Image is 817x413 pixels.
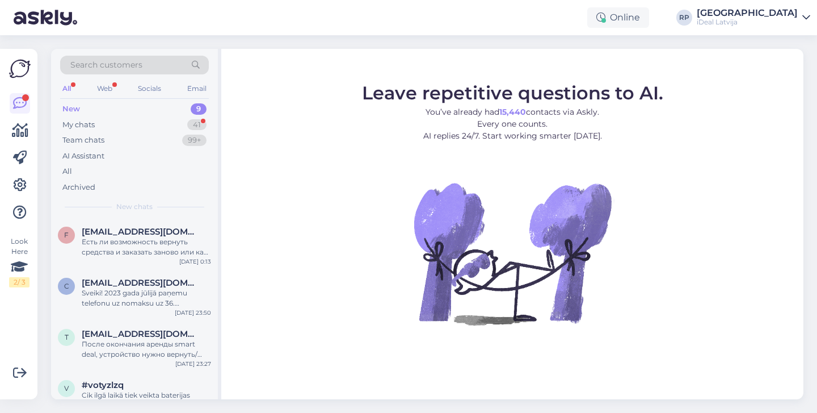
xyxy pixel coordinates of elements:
span: Leave repetitive questions to AI. [362,82,663,104]
span: t [65,333,69,341]
span: farladerfeed@gmail.com [82,227,200,237]
div: AI Assistant [62,151,104,162]
div: [DATE] 23:27 [175,360,211,368]
div: 9 [191,103,207,115]
div: New [62,103,80,115]
span: titovsnikita20@gmail.com [82,329,200,339]
div: Team chats [62,135,104,146]
span: New chats [116,202,153,212]
div: [GEOGRAPHIC_DATA] [697,9,798,18]
span: cirule70@gmail.com [82,278,200,288]
b: 15,440 [499,107,526,117]
div: [DATE] 0:13 [179,257,211,266]
div: RP [676,10,692,26]
span: Search customers [70,59,142,71]
span: f [64,231,69,239]
div: Sveiki! 2023 gada jūlijā paņemu telefonu uz nomaksu uz 36. mēnešiem pēc smartdeal programmas. Vai... [82,288,211,308]
img: Askly Logo [9,58,31,80]
div: [DATE] 23:50 [175,308,211,317]
div: Look Here [9,236,30,287]
span: v [64,384,69,393]
div: Cik ilgā laikā tiek veikta baterijas nomaiņa iphone 13? [82,390,211,411]
span: #votyzlzq [82,380,124,390]
div: Email [185,81,209,96]
div: iDeal Latvija [697,18,798,27]
div: All [60,81,73,96]
div: My chats [62,119,95,131]
p: You’ve already had contacts via Askly. Every one counts. AI replies 24/7. Start working smarter [... [362,106,663,142]
a: [GEOGRAPHIC_DATA]iDeal Latvija [697,9,810,27]
img: No Chat active [410,151,614,356]
div: Online [587,7,649,28]
div: 2 / 3 [9,277,30,287]
div: Archived [62,182,95,193]
div: All [62,166,72,177]
div: После окончания аренды smart deal, устройство нужно вернуть/обменять или можно оставить себе ? Уж... [82,339,211,360]
div: 99+ [182,135,207,146]
div: Web [95,81,115,96]
div: Есть ли возможность вернуть средства и заказать заново или как то поменять заказ ? [82,237,211,257]
div: Socials [136,81,163,96]
span: c [64,282,69,290]
div: 41 [187,119,207,131]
